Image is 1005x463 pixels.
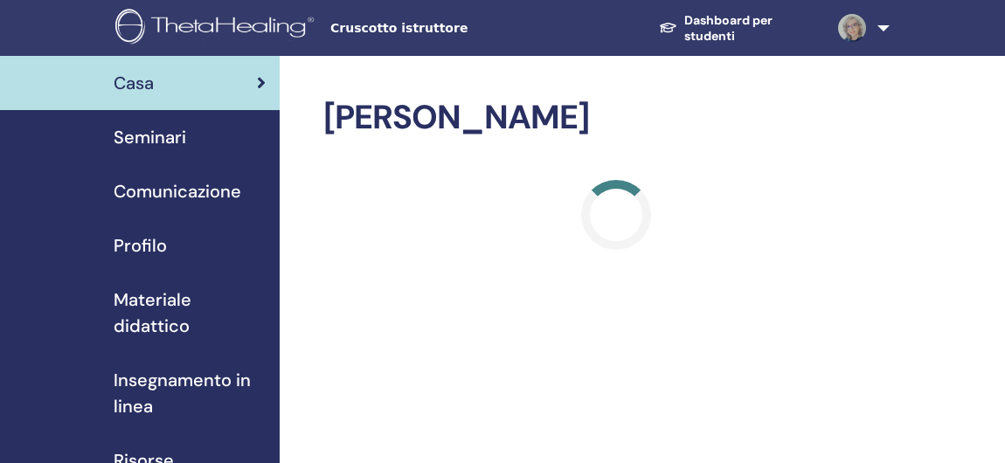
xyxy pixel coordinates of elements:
[323,98,909,138] h2: [PERSON_NAME]
[330,19,593,38] span: Cruscotto istruttore
[114,178,241,204] span: Comunicazione
[838,14,866,42] img: default.jpg
[114,367,266,419] span: Insegnamento in linea
[114,287,266,339] span: Materiale didattico
[114,232,167,259] span: Profilo
[645,4,824,52] a: Dashboard per studenti
[114,70,154,96] span: Casa
[115,9,320,48] img: logo.png
[659,21,677,34] img: graduation-cap-white.svg
[114,124,186,150] span: Seminari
